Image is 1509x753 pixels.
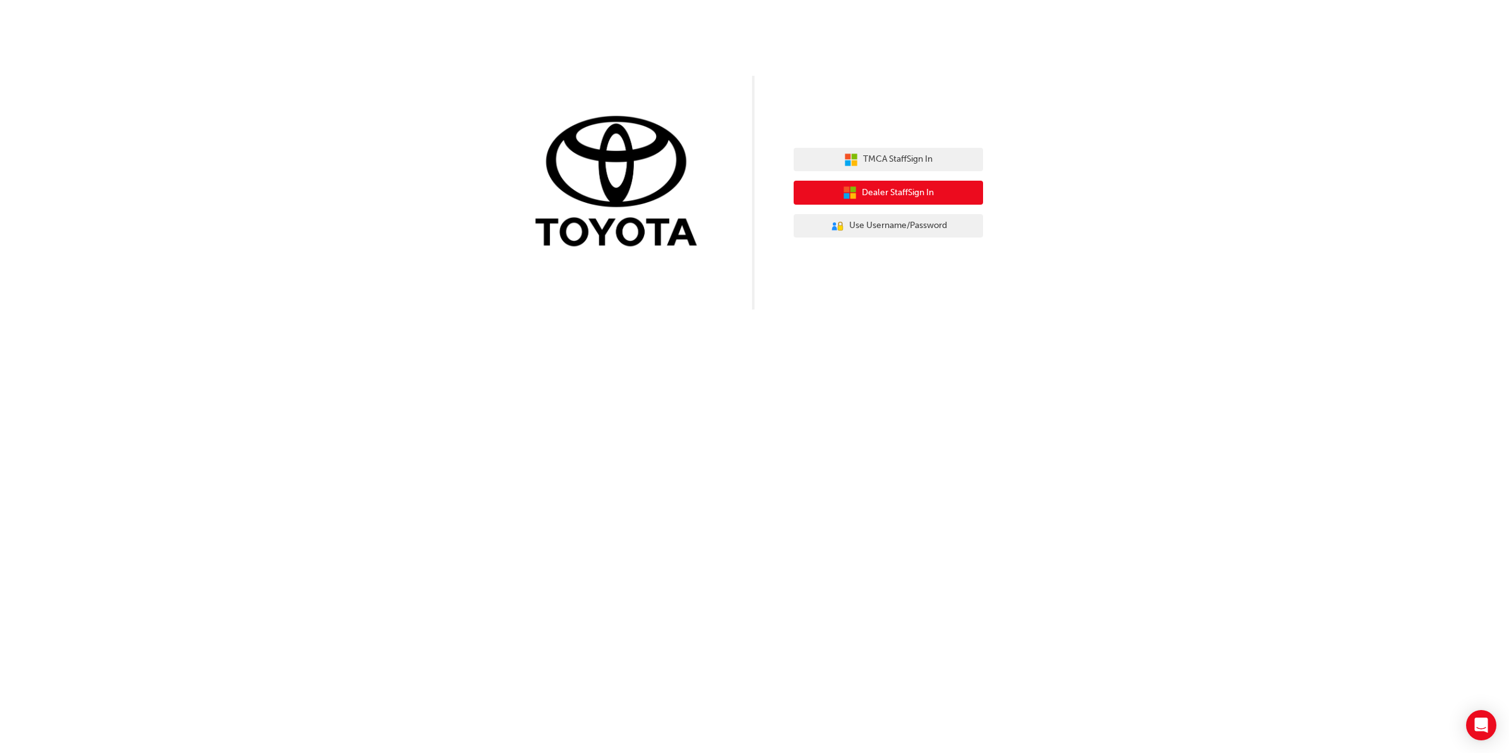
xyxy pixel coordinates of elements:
[863,152,933,167] span: TMCA Staff Sign In
[1466,710,1496,740] div: Open Intercom Messenger
[526,113,715,253] img: Trak
[794,214,983,238] button: Use Username/Password
[794,181,983,205] button: Dealer StaffSign In
[849,219,947,233] span: Use Username/Password
[794,148,983,172] button: TMCA StaffSign In
[862,186,934,200] span: Dealer Staff Sign In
